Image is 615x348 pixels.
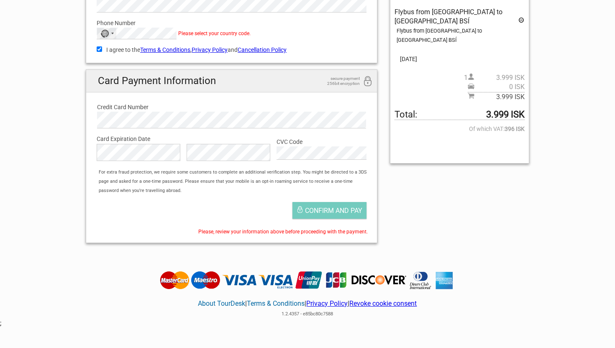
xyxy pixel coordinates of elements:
span: 0 ISK [474,82,525,92]
a: Revoke cookie consent [349,299,417,307]
span: Confirm and pay [305,207,362,215]
label: CVC Code [277,137,366,146]
span: Total to be paid [395,110,525,120]
span: Of which VAT: [395,124,525,133]
label: Card Expiration Date [97,134,366,143]
span: 3.999 ISK [474,92,525,102]
div: | | | [158,290,458,319]
a: Terms & Conditions [247,299,305,307]
label: Credit Card Number [97,102,366,112]
p: We're away right now. Please check back later! [12,15,95,21]
button: Selected country [97,28,118,39]
i: 256bit encryption [363,76,373,87]
a: Terms & Conditions [140,46,190,53]
span: 3.999 ISK [474,73,525,82]
a: Cancellation Policy [238,46,287,53]
span: [DATE] [395,54,525,64]
span: Flybus from [GEOGRAPHIC_DATA] to [GEOGRAPHIC_DATA] BSÍ [395,8,502,25]
span: 1 person(s) [464,73,525,82]
a: About TourDesk [198,299,245,307]
a: Privacy Policy [306,299,348,307]
span: Pickup price [468,82,525,92]
div: For extra fraud protection, we require some customers to complete an additional verification step... [95,168,377,196]
button: Confirm and pay [292,202,366,219]
strong: 396 ISK [505,124,525,133]
span: Please select your country code. [178,31,251,36]
strong: 3.999 ISK [486,110,525,119]
h2: Card Payment Information [86,70,377,92]
label: I agree to the , and [97,45,366,54]
span: 1.2.4357 - e85bc80c7588 [282,311,333,317]
button: Open LiveChat chat widget [96,13,106,23]
label: Phone Number [97,18,366,28]
div: Flybus from [GEOGRAPHIC_DATA] to [GEOGRAPHIC_DATA] BSÍ [397,26,525,45]
img: Tourdesk accepts [158,271,458,290]
span: secure payment 256bit encryption [318,76,360,86]
div: Please, review your information above before proceeding with the payment. [90,227,373,236]
a: Privacy Policy [192,46,228,53]
span: Subtotal [468,92,525,102]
